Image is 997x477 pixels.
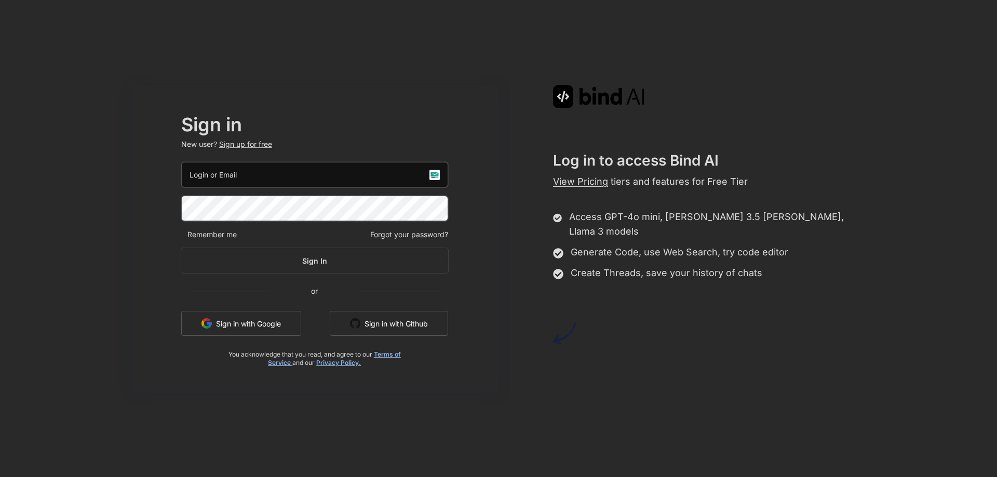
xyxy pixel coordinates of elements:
div: You acknowledge that you read, and agree to our and our [225,344,403,367]
img: Bind AI logo [553,85,644,108]
span: Remember me [181,229,237,240]
p: Create Threads, save your history of chats [571,266,762,280]
h2: Sign in [181,116,448,133]
button: Sign In [181,248,448,273]
span: View Pricing [553,176,608,187]
a: Privacy Policy. [316,359,361,366]
img: google [201,318,212,329]
div: Sign up for free [219,139,272,149]
span: or [270,278,359,304]
span: Forgot your password? [370,229,448,240]
p: Generate Code, use Web Search, try code editor [571,245,788,260]
p: New user? [181,139,448,162]
h2: Log in to access Bind AI [553,149,867,171]
p: Access GPT-4o mini, [PERSON_NAME] 3.5 [PERSON_NAME], Llama 3 models [569,210,866,239]
button: Sign in with Google [181,311,301,336]
img: github [350,318,360,329]
a: Terms of Service [268,350,401,366]
img: arrow [553,322,576,345]
p: tiers and features for Free Tier [553,174,867,189]
button: Sign in with Github [330,311,448,336]
input: Login or Email [181,162,448,187]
